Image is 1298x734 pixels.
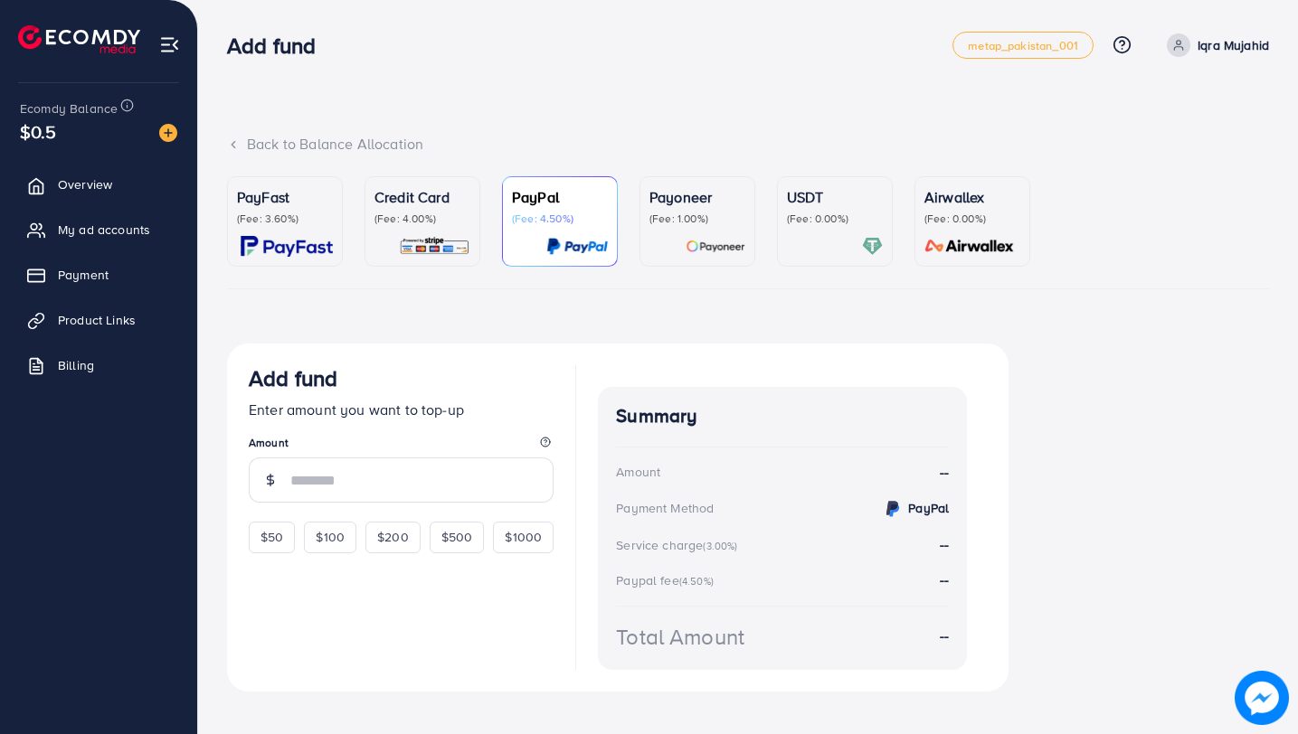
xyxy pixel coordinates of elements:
p: Enter amount you want to top-up [249,399,554,420]
p: (Fee: 3.60%) [237,212,333,226]
p: (Fee: 0.00%) [787,212,883,226]
span: Payment [58,266,109,284]
strong: -- [940,626,949,646]
a: Overview [14,166,184,202]
small: (4.50%) [679,574,714,588]
span: Product Links [58,311,136,329]
img: card [241,236,333,257]
div: Service charge [616,536,743,554]
div: Back to Balance Allocation [227,134,1269,155]
p: Airwallex [924,186,1020,208]
span: $200 [377,528,409,546]
span: $500 [441,528,473,546]
strong: -- [940,569,949,589]
img: logo [18,25,140,53]
p: (Fee: 1.00%) [649,212,745,226]
div: Amount [616,463,660,481]
p: (Fee: 4.50%) [512,212,608,226]
span: metap_pakistan_001 [968,40,1078,52]
legend: Amount [249,435,554,457]
img: card [919,236,1020,257]
a: Billing [14,347,184,383]
span: $0.5 [20,118,57,145]
img: card [686,236,745,257]
div: Paypal fee [616,571,719,589]
img: image [1236,673,1287,723]
p: (Fee: 4.00%) [374,212,470,226]
p: (Fee: 0.00%) [924,212,1020,226]
h3: Add fund [227,33,330,59]
p: PayPal [512,186,608,208]
span: $100 [316,528,345,546]
img: card [399,236,470,257]
small: (3.00%) [703,539,737,553]
a: Iqra Mujahid [1160,33,1269,57]
span: My ad accounts [58,221,150,239]
span: $50 [261,528,283,546]
a: metap_pakistan_001 [952,32,1094,59]
p: USDT [787,186,883,208]
img: credit [882,498,904,520]
p: Credit Card [374,186,470,208]
p: PayFast [237,186,333,208]
strong: -- [940,534,949,554]
span: Ecomdy Balance [20,99,118,118]
img: card [546,236,608,257]
span: Overview [58,175,112,193]
img: card [862,236,883,257]
h3: Add fund [249,365,337,391]
a: Payment [14,257,184,293]
p: Payoneer [649,186,745,208]
div: Payment Method [616,499,714,517]
strong: -- [940,462,949,483]
img: image [159,124,177,142]
img: menu [159,34,180,55]
strong: PayPal [908,499,949,517]
p: Iqra Mujahid [1198,34,1269,56]
span: $1000 [505,528,542,546]
a: Product Links [14,302,184,338]
span: Billing [58,356,94,374]
h4: Summary [616,405,949,428]
a: My ad accounts [14,212,184,248]
div: Total Amount [616,621,744,653]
